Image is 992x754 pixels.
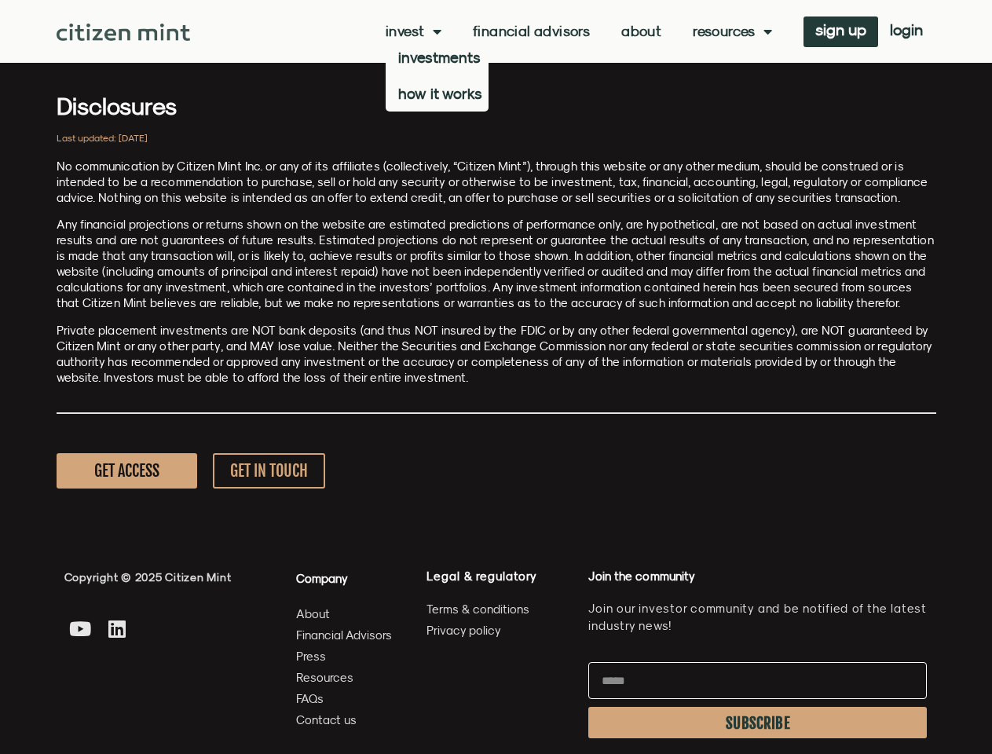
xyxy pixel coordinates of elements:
a: how it works [386,75,489,112]
a: About [621,24,661,39]
a: Resources [693,24,772,39]
a: GET ACCESS [57,453,197,489]
a: GET IN TOUCH [213,453,325,489]
a: Resources [296,668,393,687]
p: Join our investor community and be notified of the latest industry news! [588,600,927,635]
h3: Disclosures [57,94,936,118]
span: Copyright © 2025 Citizen Mint [64,571,232,584]
h4: Company [296,569,393,588]
span: Contact us [296,710,357,730]
span: Resources [296,668,353,687]
a: Invest [386,24,441,39]
a: sign up [803,16,878,47]
form: Newsletter [588,662,927,746]
p: Any financial projections or returns shown on the website are estimated predictions of performanc... [57,217,936,311]
a: login [878,16,935,47]
h2: Last updated: [DATE] [57,134,936,143]
span: SUBSCRIBE [726,717,790,730]
a: investments [386,39,489,75]
a: About [296,604,393,624]
a: Terms & conditions [426,599,573,619]
span: GET ACCESS [94,461,159,481]
a: Financial Advisors [473,24,590,39]
a: Contact us [296,710,393,730]
a: Privacy policy [426,620,573,640]
ul: Invest [386,39,489,112]
p: Private placement investments are NOT bank deposits (and thus NOT insured by the FDIC or by any o... [57,323,936,386]
a: Financial Advisors [296,625,393,645]
span: sign up [815,24,866,35]
span: GET IN TOUCH [230,461,308,481]
span: Press [296,646,326,666]
h4: Legal & regulatory [426,569,573,584]
a: FAQs [296,689,393,708]
p: No communication by Citizen Mint Inc. or any of its affiliates (collectively, “Citizen Mint”), th... [57,159,936,206]
button: SUBSCRIBE [588,707,927,738]
span: Privacy policy [426,620,501,640]
a: Press [296,646,393,666]
span: Terms & conditions [426,599,529,619]
span: FAQs [296,689,324,708]
h4: Join the community [588,569,927,584]
img: Citizen Mint [57,24,191,41]
span: Financial Advisors [296,625,392,645]
span: About [296,604,330,624]
span: login [890,24,923,35]
nav: Menu [386,24,772,39]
